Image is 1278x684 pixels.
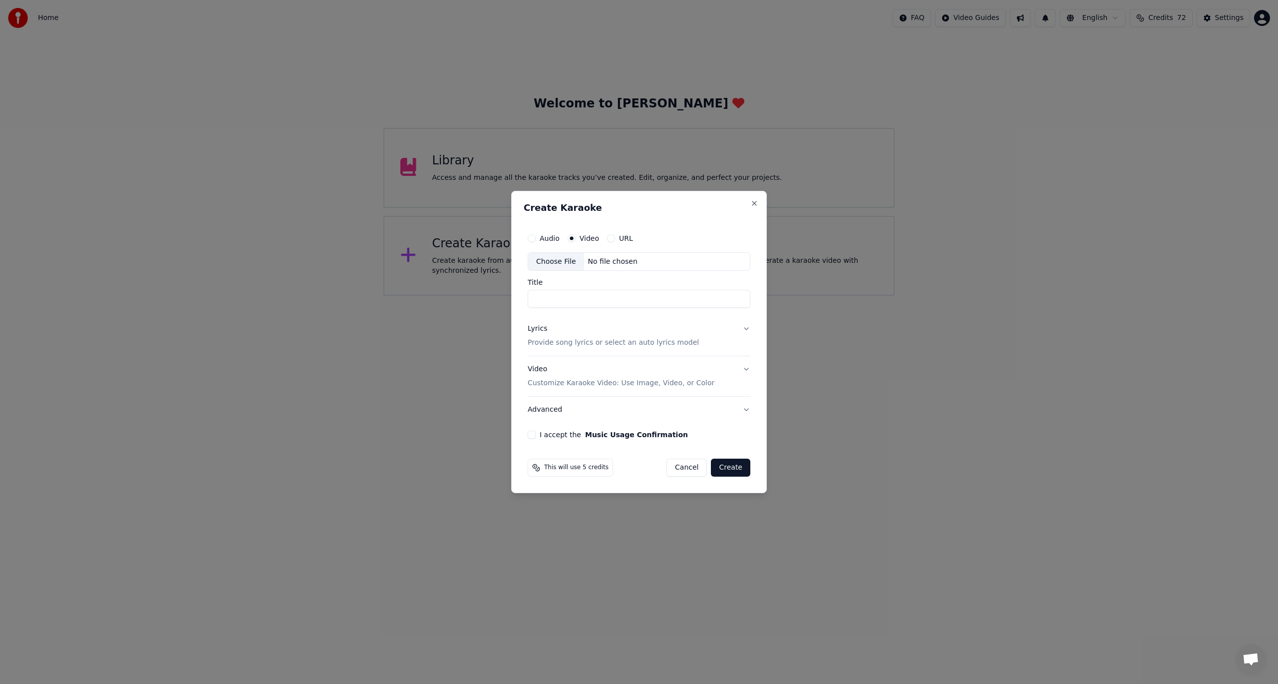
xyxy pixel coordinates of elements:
button: LyricsProvide song lyrics or select an auto lyrics model [528,316,750,356]
div: No file chosen [584,257,641,267]
label: URL [619,235,633,242]
button: VideoCustomize Karaoke Video: Use Image, Video, or Color [528,357,750,397]
div: Choose File [528,253,584,271]
label: Audio [540,235,560,242]
span: This will use 5 credits [544,464,609,472]
label: I accept the [540,431,688,438]
p: Customize Karaoke Video: Use Image, Video, or Color [528,378,714,388]
label: Title [528,279,750,286]
p: Provide song lyrics or select an auto lyrics model [528,338,699,348]
h2: Create Karaoke [524,203,754,212]
button: Cancel [666,459,707,477]
div: Video [528,365,714,389]
div: Lyrics [528,324,547,334]
button: Advanced [528,397,750,423]
button: Create [711,459,750,477]
label: Video [580,235,599,242]
button: I accept the [585,431,688,438]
